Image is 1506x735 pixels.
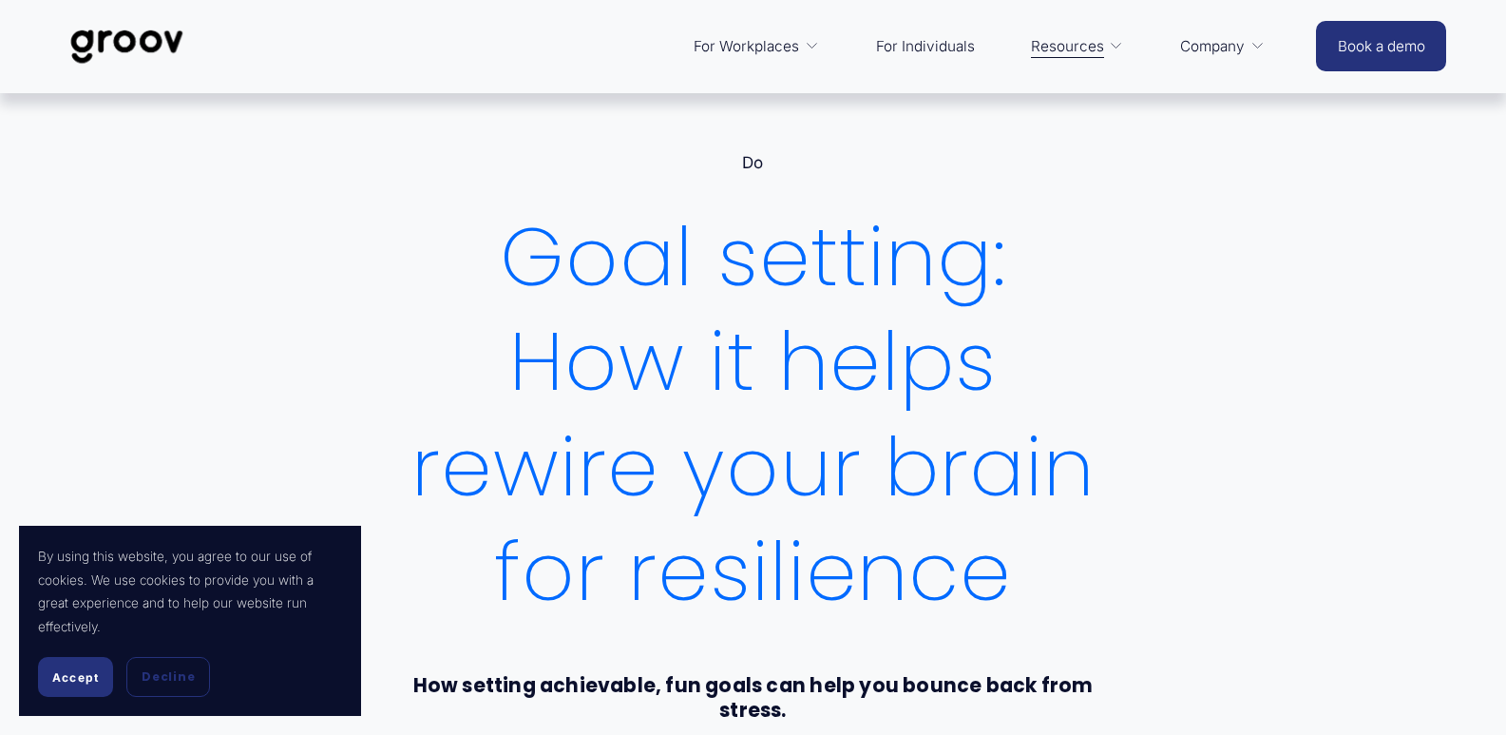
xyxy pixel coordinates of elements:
section: Cookie banner [19,526,361,716]
button: Decline [126,657,210,697]
a: folder dropdown [684,24,829,69]
span: Accept [52,670,99,685]
a: folder dropdown [1171,24,1274,69]
button: Accept [38,657,113,697]
p: By using this website, you agree to our use of cookies. We use cookies to provide you with a grea... [38,545,342,638]
h1: Goal setting: How it helps rewire your brain for resilience [407,205,1099,626]
a: Book a demo [1316,21,1445,71]
span: For Workplaces [694,33,799,60]
a: Do [742,153,763,172]
img: Groov | Workplace Science Platform | Unlock Performance | Drive Results [60,15,194,78]
span: Decline [142,668,195,686]
strong: How setting achievable, fun goals can help you bounce back from stress. [413,672,1097,724]
a: For Individuals [867,24,984,69]
a: folder dropdown [1021,24,1134,69]
span: Resources [1031,33,1104,60]
span: Company [1180,33,1245,60]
